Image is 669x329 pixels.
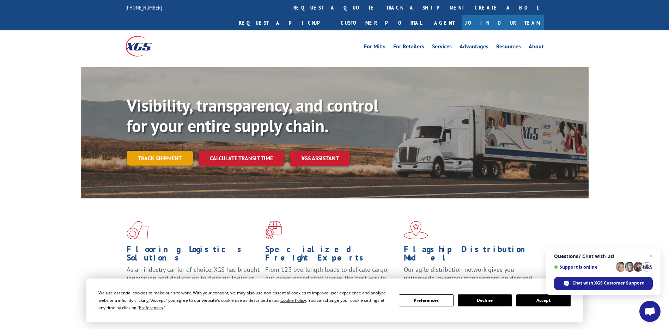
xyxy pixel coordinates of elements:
a: For Mills [364,44,385,52]
span: Cookie Policy [280,297,306,303]
span: Our agile distribution network gives you nationwide inventory management on demand. [404,265,534,282]
span: As an industry carrier of choice, XGS has brought innovation and dedication to flooring logistics... [127,265,260,291]
span: Support is online [554,264,613,270]
img: xgs-icon-focused-on-flooring-red [265,221,282,239]
a: Advantages [460,44,488,52]
a: Resources [496,44,521,52]
a: Services [432,44,452,52]
span: Questions? Chat with us! [554,253,653,259]
img: xgs-icon-flagship-distribution-model-red [404,221,428,239]
a: XGS ASSISTANT [290,151,350,166]
div: Cookie Consent Prompt [86,279,583,322]
a: Track shipment [127,151,193,166]
a: Agent [427,15,462,30]
a: Request a pickup [233,15,335,30]
a: Open chat [639,301,661,322]
span: Preferences [139,305,163,311]
span: Chat with XGS Customer Support [572,280,644,286]
p: From 123 overlength loads to delicate cargo, our experienced staff knows the best way to move you... [265,265,399,297]
a: About [529,44,544,52]
a: For Retailers [393,44,424,52]
b: Visibility, transparency, and control for your entire supply chain. [127,94,378,137]
a: Calculate transit time [199,151,284,166]
h1: Flagship Distribution Model [404,245,537,265]
h1: Flooring Logistics Solutions [127,245,260,265]
span: Chat with XGS Customer Support [554,277,653,290]
a: Join Our Team [462,15,544,30]
button: Preferences [399,294,453,306]
button: Decline [458,294,512,306]
button: Accept [516,294,571,306]
a: [PHONE_NUMBER] [126,4,162,11]
h1: Specialized Freight Experts [265,245,399,265]
img: xgs-icon-total-supply-chain-intelligence-red [127,221,148,239]
a: Customer Portal [335,15,427,30]
div: We use essential cookies to make our site work. With your consent, we may also use non-essential ... [98,289,390,311]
